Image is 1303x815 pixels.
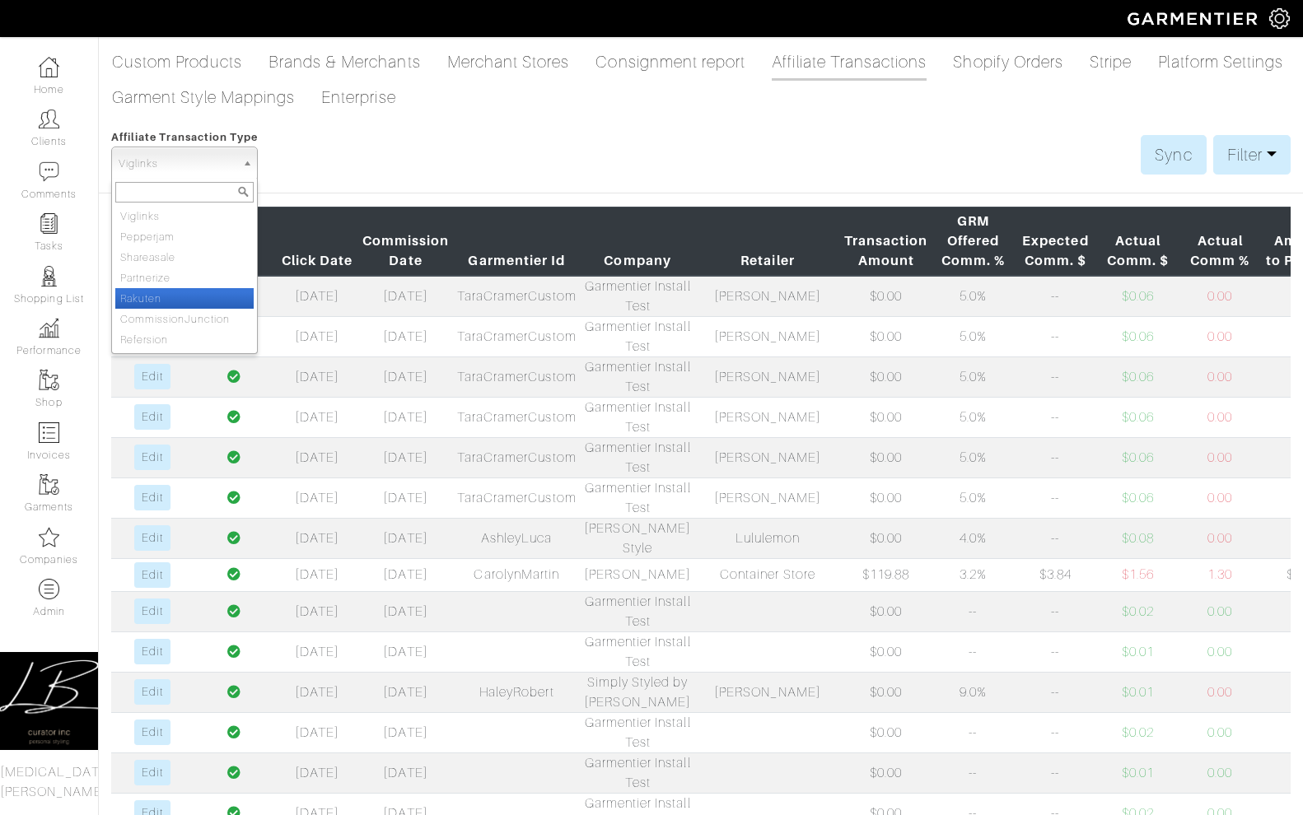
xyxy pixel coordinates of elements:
td: $0.00 [840,397,932,437]
li: Rakuten [115,288,254,309]
img: garments-icon-b7da505a4dc4fd61783c78ac3ca0ef83fa9d6f193b1c9dc38574b1d14d53ca28.png [39,474,59,495]
th: Transaction Amount [840,207,932,276]
td: TaraCramerCustom [453,397,580,437]
td: $0.08 [1096,518,1179,558]
td: [DATE] [358,631,453,672]
td: 0.00 [1179,712,1261,752]
td: -- [932,591,1014,631]
td: Simply Styled by [PERSON_NAME] [581,672,695,712]
td: [PERSON_NAME] [695,356,840,397]
td: -- [1014,316,1096,356]
td: 0.00 [1179,316,1261,356]
a: Shopify Orders [953,45,1063,78]
a: Enterprise [321,81,396,114]
td: $0.00 [840,477,932,518]
td: Garmentier Install Test [581,437,695,477]
a: Affiliate Transactions [772,45,927,81]
a: Edit [134,679,170,705]
td: [DATE] [276,356,358,397]
li: Partnerize [115,268,254,288]
th: Actual Comm. $ [1096,207,1179,276]
td: -- [1014,397,1096,437]
td: Garmentier Install Test [581,477,695,518]
a: Edit [134,364,170,389]
img: comment-icon-a0a6a9ef722e966f86d9cbdc48e553b5cf19dbc54f86b18d962a5391bc8f6eb6.png [39,161,59,182]
th: Actual Comm % [1179,207,1261,276]
a: Garment Style Mappings [112,81,295,114]
td: [PERSON_NAME] [695,672,840,712]
td: [DATE] [358,518,453,558]
th: Commission Date [358,207,453,276]
td: 0.00 [1179,477,1261,518]
td: 0.00 [1179,397,1261,437]
td: [DATE] [276,477,358,518]
td: -- [1014,356,1096,397]
a: Edit [134,720,170,745]
th: Garmentier Id [453,207,580,276]
td: -- [1014,437,1096,477]
td: $0.01 [1096,672,1179,712]
td: $0.01 [1096,752,1179,793]
td: Garmentier Install Test [581,356,695,397]
td: [DATE] [358,477,453,518]
li: Shareasale [115,247,254,268]
td: $0.06 [1096,356,1179,397]
img: dashboard-icon-dbcd8f5a0b271acd01030246c82b418ddd0df26cd7fceb0bd07c9910d44c42f6.png [39,57,59,77]
img: clients-icon-6bae9207a08558b7cb47a8932f037763ab4055f8c8b6bfacd5dc20c3e0201464.png [39,109,59,129]
td: [PERSON_NAME] [695,397,840,437]
td: $0.02 [1096,712,1179,752]
td: [DATE] [276,558,358,591]
li: Pepperjam [115,226,254,247]
a: Merchant Stores [447,45,570,78]
a: Edit [134,598,170,624]
td: [PERSON_NAME] [695,276,840,317]
td: -- [1014,712,1096,752]
td: Lululemon [695,518,840,558]
td: 5.0% [932,356,1014,397]
td: [PERSON_NAME] [695,437,840,477]
td: $119.88 [840,558,932,591]
td: TaraCramerCustom [453,437,580,477]
li: Refersion [115,329,254,350]
td: $0.06 [1096,276,1179,317]
td: $0.00 [840,591,932,631]
td: [DATE] [358,316,453,356]
td: Garmentier Install Test [581,276,695,317]
td: [DATE] [276,397,358,437]
td: $0.00 [840,672,932,712]
th: Retailer [695,207,840,276]
a: Brands & Merchants [269,45,421,78]
img: graph-8b7af3c665d003b59727f371ae50e7771705bf0c487971e6e97d053d13c5068d.png [39,318,59,338]
td: [DATE] [358,712,453,752]
img: garments-icon-b7da505a4dc4fd61783c78ac3ca0ef83fa9d6f193b1c9dc38574b1d14d53ca28.png [39,370,59,390]
td: -- [1014,477,1096,518]
td: [PERSON_NAME] [695,477,840,518]
td: -- [932,631,1014,672]
td: [DATE] [358,276,453,317]
td: $0.00 [840,437,932,477]
a: Filter [1213,135,1291,175]
a: Edit [134,525,170,551]
td: -- [1014,631,1096,672]
img: garmentier-logo-header-white-b43fb05a5012e4ada735d5af1a66efaba907eab6374d6393d1fbf88cb4ef424d.png [1119,4,1269,33]
td: $0.00 [840,356,932,397]
td: $0.00 [840,276,932,317]
td: [DATE] [276,631,358,672]
td: $0.06 [1096,397,1179,437]
td: -- [1014,518,1096,558]
td: 0.00 [1179,518,1261,558]
td: -- [932,712,1014,752]
td: Garmentier Install Test [581,712,695,752]
td: AshleyLuca [453,518,580,558]
td: -- [1014,752,1096,793]
td: [DATE] [358,591,453,631]
a: Sync [1141,135,1206,175]
td: $3.84 [1014,558,1096,591]
td: [DATE] [276,316,358,356]
td: Garmentier Install Test [581,631,695,672]
td: $0.02 [1096,591,1179,631]
th: GRM Offered Comm. % [932,207,1014,276]
td: [DATE] [276,672,358,712]
td: TaraCramerCustom [453,276,580,317]
td: [DATE] [276,752,358,793]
